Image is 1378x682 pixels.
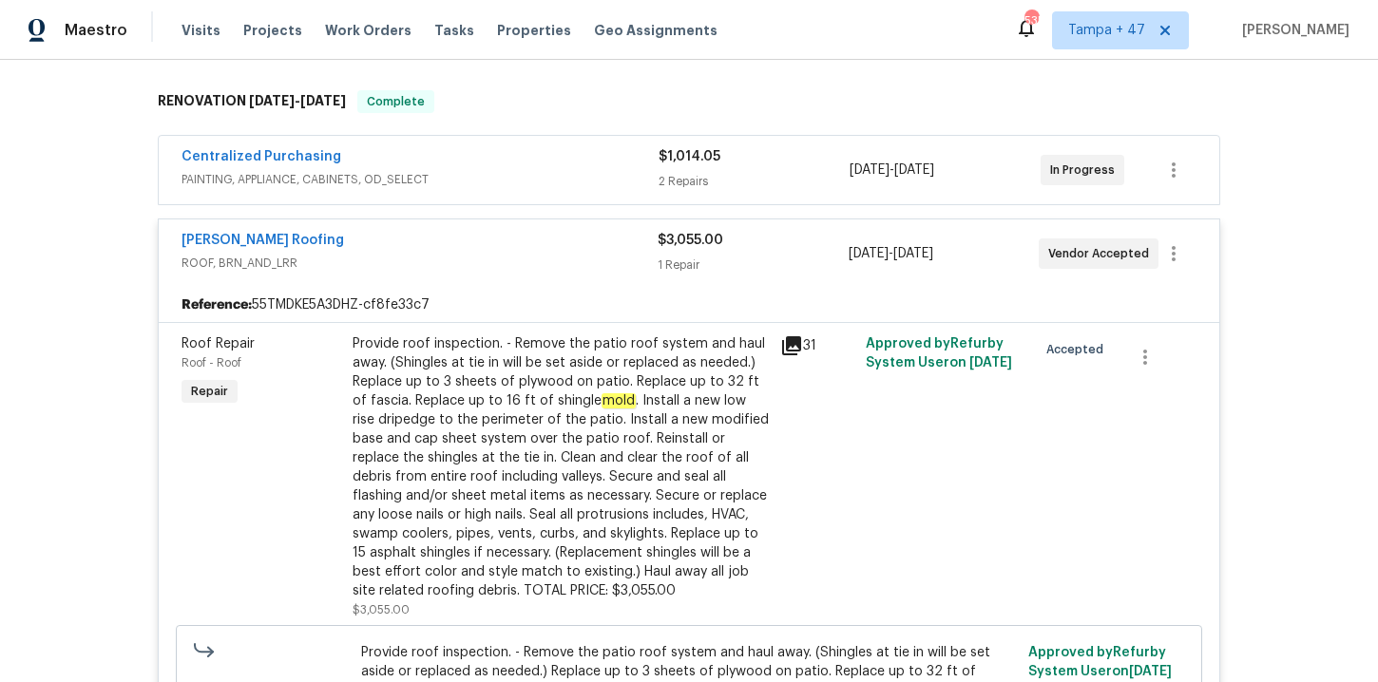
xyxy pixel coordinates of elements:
span: [DATE] [894,163,934,177]
span: $3,055.00 [353,604,410,616]
span: Properties [497,21,571,40]
span: PAINTING, APPLIANCE, CABINETS, OD_SELECT [182,170,659,189]
div: 55TMDKE5A3DHZ-cf8fe33c7 [159,288,1219,322]
span: Maestro [65,21,127,40]
div: 31 [780,334,854,357]
span: Complete [359,92,432,111]
div: 2 Repairs [659,172,850,191]
span: Repair [183,382,236,401]
a: Centralized Purchasing [182,150,341,163]
span: [DATE] [249,94,295,107]
span: Roof - Roof [182,357,241,369]
span: [PERSON_NAME] [1234,21,1349,40]
div: 535 [1024,11,1038,30]
span: [DATE] [849,247,889,260]
span: - [850,161,934,180]
span: Vendor Accepted [1048,244,1157,263]
span: Tasks [434,24,474,37]
span: Visits [182,21,220,40]
span: Geo Assignments [594,21,718,40]
em: mold [602,393,636,408]
span: Projects [243,21,302,40]
a: [PERSON_NAME] Roofing [182,234,344,247]
span: [DATE] [969,356,1012,369]
b: Reference: [182,295,252,314]
span: ROOF, BRN_AND_LRR [182,254,658,273]
span: Approved by Refurby System User on [866,337,1012,369]
span: [DATE] [893,247,933,260]
div: RENOVATION [DATE]-[DATE]Complete [152,71,1226,132]
span: Roof Repair [182,337,255,350]
span: $1,014.05 [659,150,720,163]
span: Tampa + 47 [1068,21,1145,40]
div: Provide roof inspection. - Remove the patio roof system and haul away. (Shingles at tie in will b... [353,334,769,600]
span: - [249,94,346,107]
span: Work Orders [325,21,411,40]
span: Approved by Refurby System User on [1028,646,1172,678]
span: In Progress [1050,161,1122,180]
span: - [849,244,933,263]
h6: RENOVATION [158,90,346,113]
span: Accepted [1046,340,1111,359]
span: $3,055.00 [658,234,723,247]
span: [DATE] [1129,665,1172,678]
div: 1 Repair [658,256,848,275]
span: [DATE] [300,94,346,107]
span: [DATE] [850,163,890,177]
